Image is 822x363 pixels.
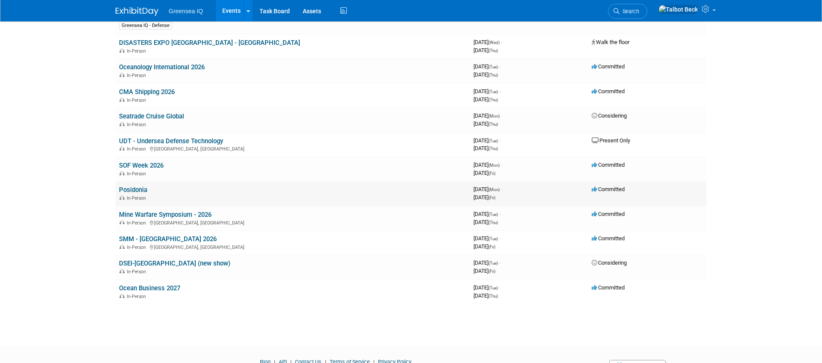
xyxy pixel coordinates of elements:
[488,163,500,168] span: (Mon)
[474,63,500,70] span: [DATE]
[474,112,502,119] span: [DATE]
[592,88,625,94] span: Committed
[119,245,125,249] img: In-Person Event
[474,284,500,291] span: [DATE]
[488,48,498,53] span: (Thu)
[488,139,498,143] span: (Tue)
[127,220,149,226] span: In-Person
[592,235,625,242] span: Committed
[127,97,149,103] span: In-Person
[658,5,698,14] img: Talbot Beck
[474,260,500,266] span: [DATE]
[499,137,500,144] span: -
[592,63,625,70] span: Committed
[474,268,495,274] span: [DATE]
[119,48,125,53] img: In-Person Event
[501,162,502,168] span: -
[499,260,500,266] span: -
[127,146,149,152] span: In-Person
[499,235,500,242] span: -
[119,243,467,250] div: [GEOGRAPHIC_DATA], [GEOGRAPHIC_DATA]
[501,39,502,45] span: -
[119,88,175,96] a: CMA Shipping 2026
[119,195,125,200] img: In-Person Event
[592,186,625,192] span: Committed
[119,294,125,298] img: In-Person Event
[488,187,500,192] span: (Mon)
[119,137,223,145] a: UDT - Undersea Defense Technology
[488,212,498,217] span: (Tue)
[119,162,164,169] a: SOF Week 2026
[488,146,498,151] span: (Thu)
[474,145,498,151] span: [DATE]
[119,284,180,292] a: Ocean Business 2027
[488,122,498,127] span: (Thu)
[474,194,495,201] span: [DATE]
[488,195,495,200] span: (Fri)
[474,170,495,176] span: [DATE]
[488,114,500,118] span: (Mon)
[474,39,502,45] span: [DATE]
[499,211,500,217] span: -
[499,63,500,70] span: -
[119,63,205,71] a: Oceanology International 2026
[592,211,625,217] span: Committed
[127,195,149,201] span: In-Person
[119,22,172,30] div: Greensea IQ - Defense
[169,8,203,15] span: Greensea IQ
[619,8,639,15] span: Search
[488,220,498,225] span: (Thu)
[501,112,502,119] span: -
[592,284,625,291] span: Committed
[474,137,500,144] span: [DATE]
[488,65,498,69] span: (Tue)
[488,97,498,102] span: (Thu)
[474,162,502,168] span: [DATE]
[119,122,125,126] img: In-Person Event
[488,286,498,290] span: (Tue)
[127,245,149,250] span: In-Person
[474,235,500,242] span: [DATE]
[592,39,629,45] span: Walk the floor
[127,73,149,78] span: In-Person
[474,211,500,217] span: [DATE]
[488,40,500,45] span: (Wed)
[474,186,502,192] span: [DATE]
[499,88,500,94] span: -
[119,97,125,102] img: In-Person Event
[119,171,125,175] img: In-Person Event
[127,269,149,274] span: In-Person
[119,269,125,273] img: In-Person Event
[499,284,500,291] span: -
[474,88,500,94] span: [DATE]
[119,235,217,243] a: SMM - [GEOGRAPHIC_DATA] 2026
[119,73,125,77] img: In-Person Event
[119,146,125,151] img: In-Person Event
[127,122,149,127] span: In-Person
[608,4,647,19] a: Search
[474,292,498,299] span: [DATE]
[474,47,498,53] span: [DATE]
[488,294,498,298] span: (Thu)
[488,171,495,176] span: (Fri)
[127,294,149,299] span: In-Person
[119,112,184,120] a: Seatrade Cruise Global
[119,220,125,224] img: In-Person Event
[119,219,467,226] div: [GEOGRAPHIC_DATA], [GEOGRAPHIC_DATA]
[119,260,230,267] a: DSEI-[GEOGRAPHIC_DATA] (new show)
[119,211,211,218] a: Mine Warfare Symposium - 2026
[488,245,495,249] span: (Fri)
[474,96,498,103] span: [DATE]
[474,121,498,127] span: [DATE]
[474,219,498,225] span: [DATE]
[119,186,147,194] a: Posidonia
[592,137,630,144] span: Present Only
[127,48,149,54] span: In-Person
[592,260,627,266] span: Considering
[474,243,495,250] span: [DATE]
[127,171,149,177] span: In-Person
[116,7,158,16] img: ExhibitDay
[592,112,627,119] span: Considering
[592,162,625,168] span: Committed
[488,236,498,241] span: (Tue)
